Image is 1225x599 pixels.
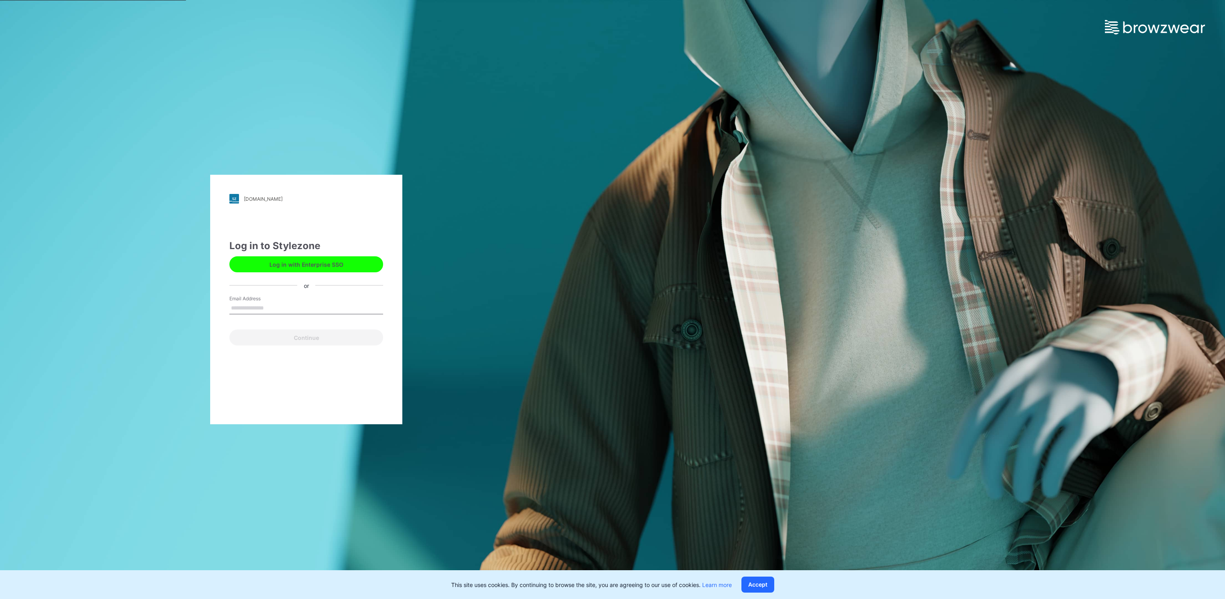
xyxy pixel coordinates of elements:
[1105,20,1205,34] img: browzwear-logo.e42bd6dac1945053ebaf764b6aa21510.svg
[229,239,383,253] div: Log in to Stylezone
[229,194,383,204] a: [DOMAIN_NAME]
[741,577,774,593] button: Accept
[244,196,283,202] div: [DOMAIN_NAME]
[229,194,239,204] img: stylezone-logo.562084cfcfab977791bfbf7441f1a819.svg
[229,295,285,302] label: Email Address
[229,256,383,272] button: Log in with Enterprise SSO
[702,581,732,588] a: Learn more
[451,581,732,589] p: This site uses cookies. By continuing to browse the site, you are agreeing to our use of cookies.
[297,281,315,290] div: or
